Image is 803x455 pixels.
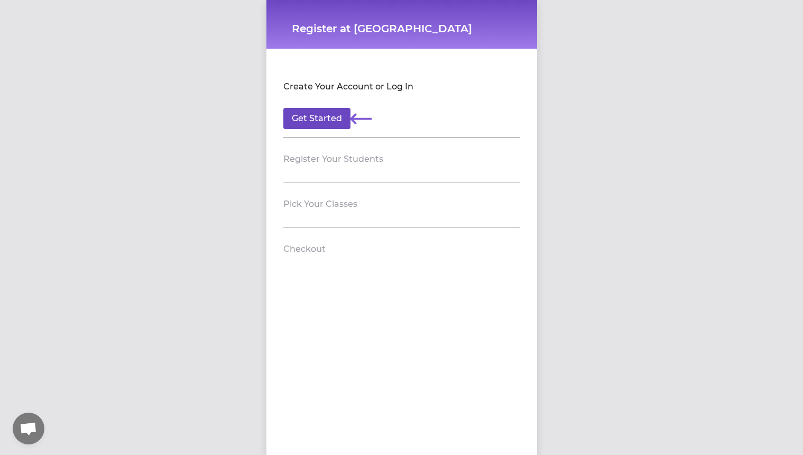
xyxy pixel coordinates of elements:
[13,413,44,444] a: Open chat
[283,243,326,256] h2: Checkout
[283,80,413,93] h2: Create Your Account or Log In
[283,153,383,166] h2: Register Your Students
[292,21,512,36] h1: Register at [GEOGRAPHIC_DATA]
[283,108,350,129] button: Get Started
[283,198,357,211] h2: Pick Your Classes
